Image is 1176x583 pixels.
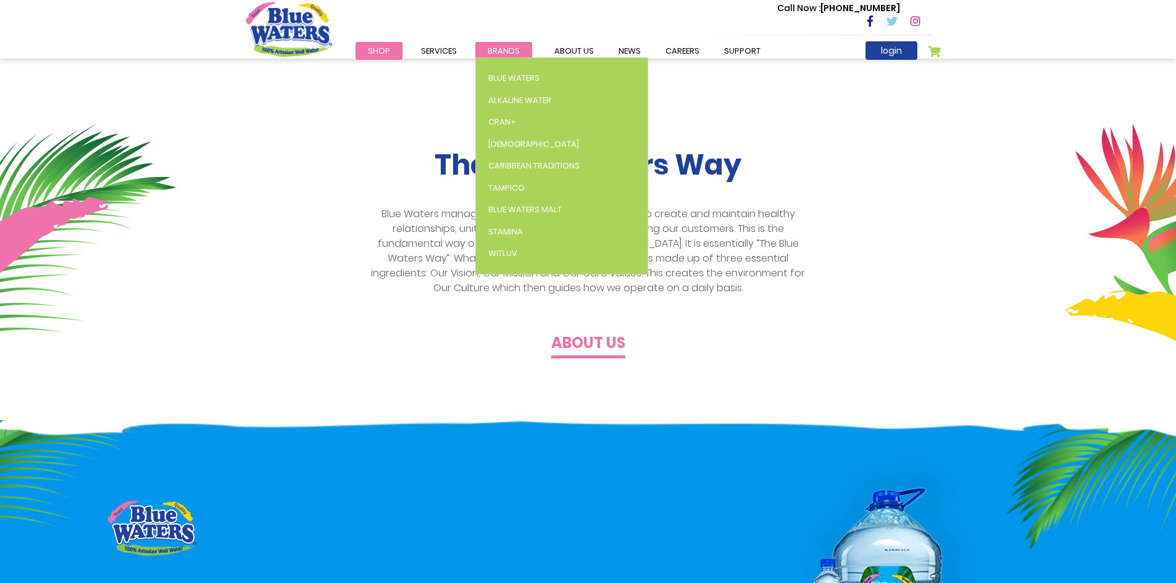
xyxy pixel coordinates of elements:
[108,500,196,556] img: product image
[1065,123,1176,447] img: about-section-plant.png
[777,2,900,15] p: [PHONE_NUMBER]
[606,42,653,60] a: News
[488,94,551,106] span: Alkaline Water
[488,247,517,259] span: WitLuv
[488,45,520,57] span: Brands
[246,2,332,56] a: store logo
[865,41,917,60] a: login
[551,337,625,352] a: About us
[488,160,580,172] span: Caribbean Traditions
[488,226,523,238] span: Stamina
[777,2,820,14] span: Call Now :
[488,138,579,150] span: [DEMOGRAPHIC_DATA]
[368,45,390,57] span: Shop
[653,42,712,60] a: careers
[712,42,773,60] a: support
[488,116,516,128] span: Cran+
[542,42,606,60] a: about us
[488,72,540,84] span: Blue Waters
[364,207,812,296] p: Blue Waters management and employees work daily to create and maintain healthy relationships, uni...
[488,204,562,215] span: Blue Waters Malt
[246,148,931,182] h2: The Blue Waters Way
[488,182,525,194] span: Tampico
[421,45,457,57] span: Services
[551,334,625,352] h4: About us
